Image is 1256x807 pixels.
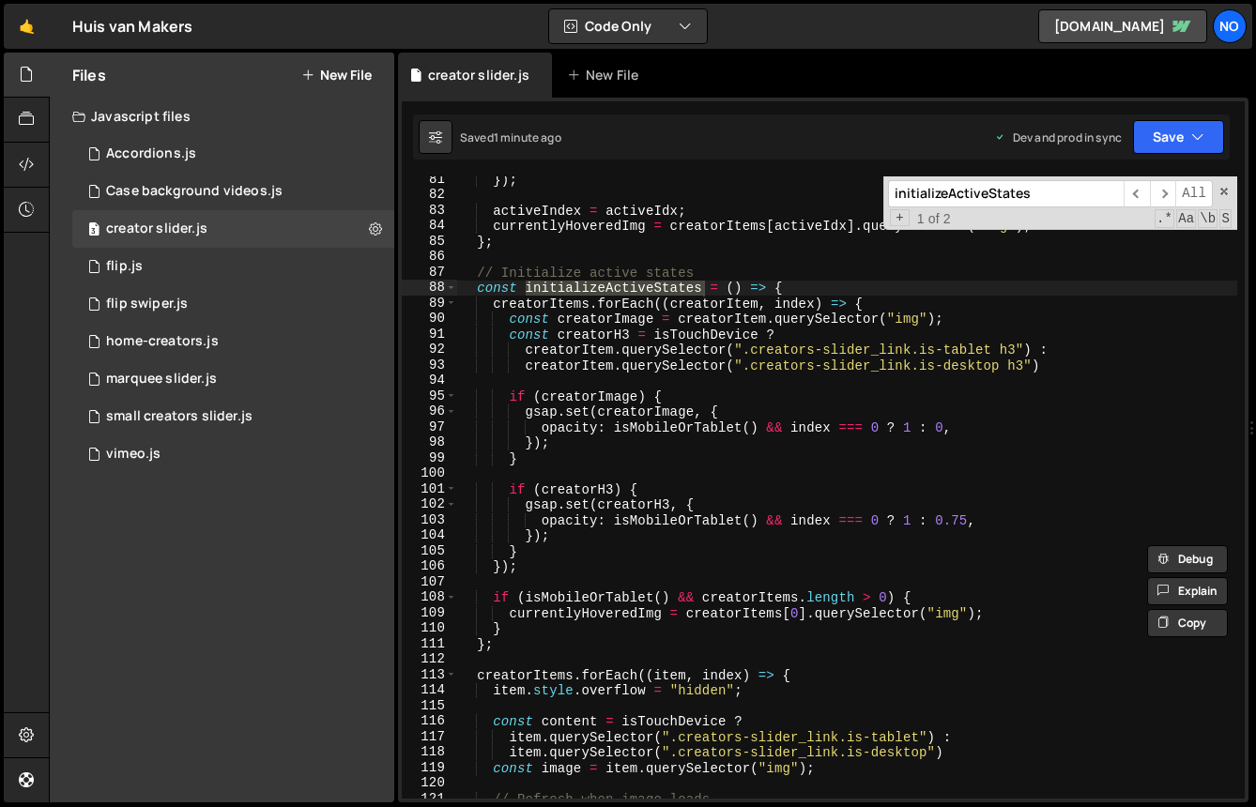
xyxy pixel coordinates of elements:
div: Saved [460,129,561,145]
div: 85 [402,234,457,250]
a: No [1213,9,1247,43]
div: 106 [402,558,457,574]
div: 89 [402,296,457,312]
div: 96 [402,403,457,419]
button: Copy [1147,609,1228,637]
button: Code Only [549,9,707,43]
div: 12888/45310.js [72,173,394,210]
span: Search In Selection [1219,209,1232,228]
div: home-creators.js [106,333,219,350]
div: 100 [402,465,457,481]
a: [DOMAIN_NAME] [1038,9,1207,43]
div: New File [567,66,646,84]
div: 1 minute ago [494,129,561,145]
span: CaseSensitive Search [1176,209,1196,228]
div: 115 [402,698,457,714]
div: 90 [402,311,457,327]
span: 3 [88,223,100,238]
div: 12888/39782.js [72,360,394,398]
div: 83 [402,203,457,219]
div: 81 [402,172,457,188]
div: 116 [402,713,457,729]
div: 120 [402,775,457,791]
span: Whole Word Search [1198,209,1218,228]
div: 99 [402,450,457,466]
div: 104 [402,527,457,543]
div: 91 [402,327,457,343]
div: 12888/31623.js [72,210,394,248]
div: 114 [402,682,457,698]
div: 94 [402,373,457,388]
div: 12888/32546.js [72,323,394,360]
div: 110 [402,620,457,636]
div: Dev and prod in sync [994,129,1122,145]
div: vimeo.js [106,446,161,463]
div: 88 [402,280,457,296]
div: 109 [402,605,457,621]
div: 101 [402,481,457,497]
div: 102 [402,496,457,512]
div: flip.js [106,258,143,275]
div: 111 [402,636,457,652]
span: ​ [1124,180,1150,207]
span: Alt-Enter [1175,180,1213,207]
button: New File [301,68,372,83]
span: Toggle Replace mode [890,209,910,227]
div: 105 [402,543,457,559]
button: Save [1133,120,1224,154]
div: 107 [402,574,457,590]
div: Huis van Makers [72,15,192,38]
div: 108 [402,589,457,605]
span: ​ [1150,180,1176,207]
div: 118 [402,744,457,760]
button: Debug [1147,545,1228,573]
div: 98 [402,434,457,450]
div: 12888/45825.js [72,285,394,323]
div: 117 [402,729,457,745]
div: marquee slider.js [106,371,217,388]
div: 95 [402,388,457,404]
div: 82 [402,187,457,203]
div: 113 [402,667,457,683]
div: 103 [402,512,457,528]
div: 93 [402,358,457,373]
span: 1 of 2 [910,211,958,227]
div: Accordions.js [106,145,196,162]
div: 121 [402,791,457,807]
div: 97 [402,419,457,435]
input: Search for [888,180,1124,207]
a: 🤙 [4,4,50,49]
div: Case background videos.js [106,183,283,200]
div: small creators slider.js [106,408,253,425]
button: Explain [1147,577,1228,605]
div: 12888/31641.js [72,135,394,173]
div: 92 [402,342,457,358]
div: creator slider.js [428,66,529,84]
div: 87 [402,265,457,281]
div: creator slider.js [106,221,207,237]
div: flip swiper.js [106,296,188,312]
div: 12888/31622.js [72,435,394,473]
div: 86 [402,249,457,265]
h2: Files [72,65,106,85]
div: 119 [402,760,457,776]
div: 84 [402,218,457,234]
div: 112 [402,651,457,667]
span: RegExp Search [1155,209,1174,228]
div: 12888/45472.js [72,248,394,285]
div: Javascript files [50,98,394,135]
div: 12888/31629.js [72,398,394,435]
